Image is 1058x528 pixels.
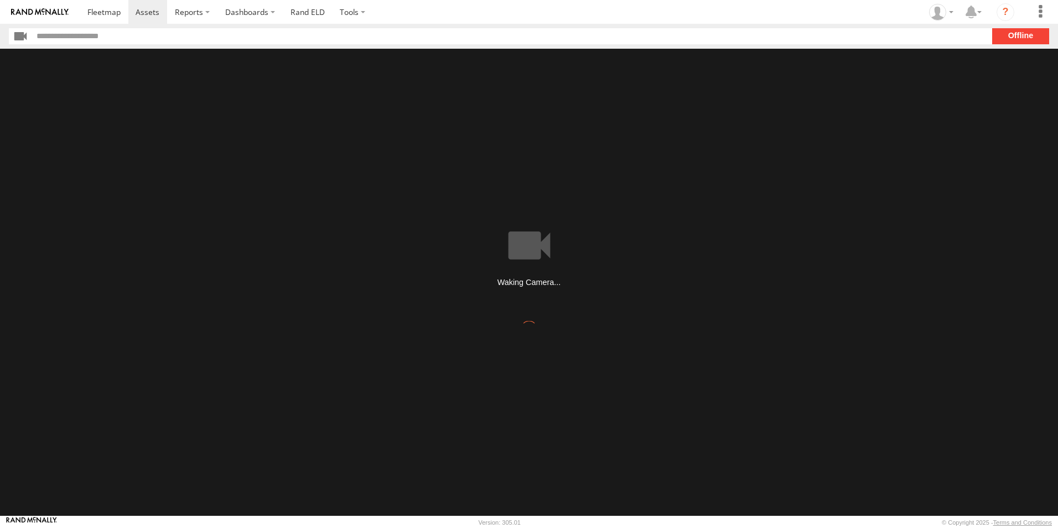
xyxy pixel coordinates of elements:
a: Visit our Website [6,517,57,528]
img: rand-logo.svg [11,8,69,16]
i: ? [997,3,1014,21]
div: © Copyright 2025 - [942,519,1052,526]
div: Version: 305.01 [479,519,521,526]
div: Daniel Del Muro [925,4,957,20]
a: Terms and Conditions [993,519,1052,526]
